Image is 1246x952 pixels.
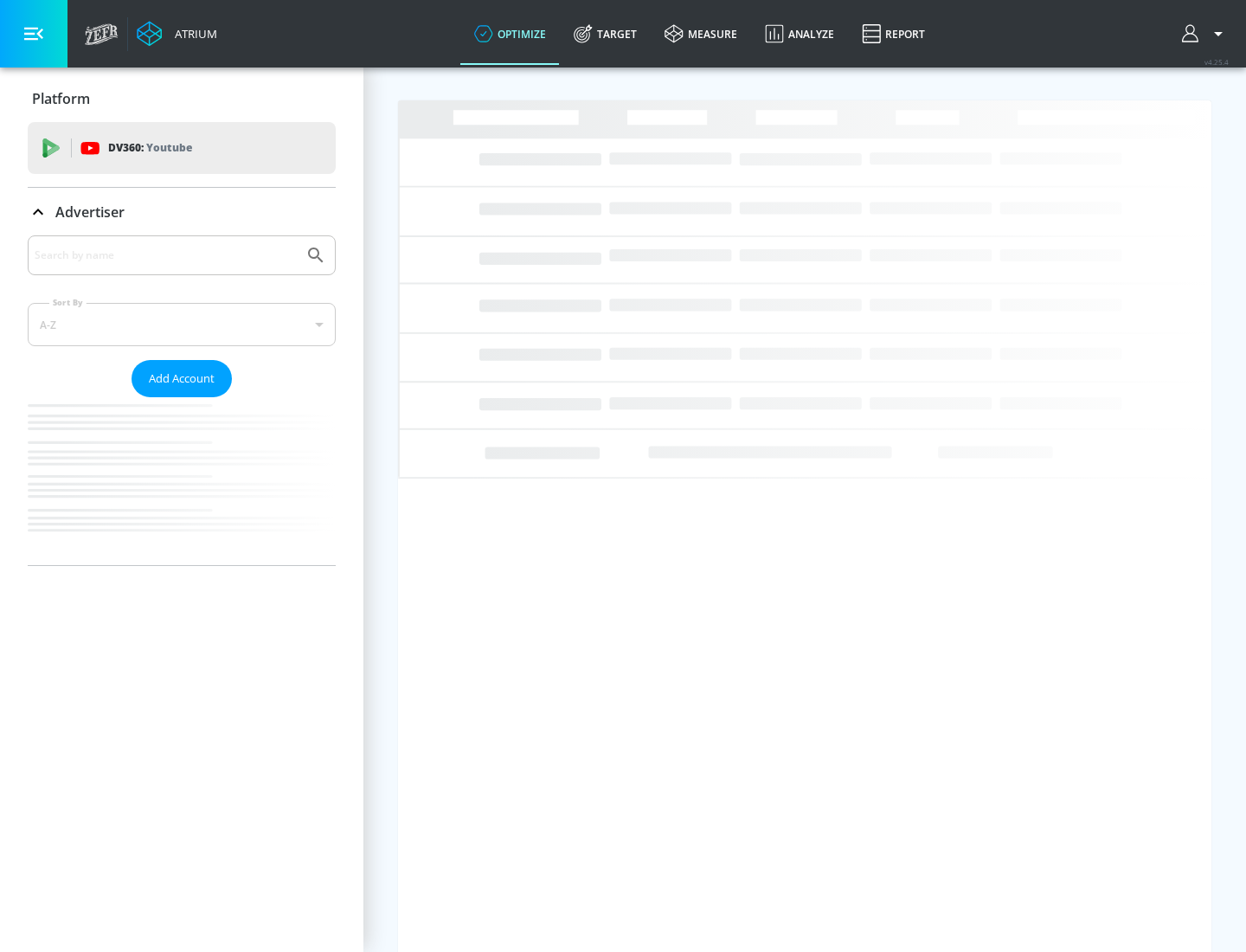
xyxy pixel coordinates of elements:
button: Add Account [132,360,232,397]
label: Sort By [49,297,87,308]
p: Advertiser [55,203,125,222]
a: optimize [460,3,560,65]
a: Target [560,3,651,65]
a: Report [848,3,939,65]
span: Add Account [149,369,215,389]
div: Advertiser [28,235,336,565]
div: A-Z [28,303,336,346]
div: DV360: Youtube [28,122,336,174]
p: Youtube [146,138,192,157]
span: v 4.25.4 [1204,57,1229,67]
nav: list of Advertiser [28,397,336,565]
input: Search by name [35,244,297,267]
a: Analyze [751,3,848,65]
div: Atrium [168,26,217,42]
a: measure [651,3,751,65]
div: Platform [28,74,336,123]
p: Platform [32,89,90,108]
p: DV360: [108,138,192,158]
div: Advertiser [28,188,336,236]
a: Atrium [137,21,217,47]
